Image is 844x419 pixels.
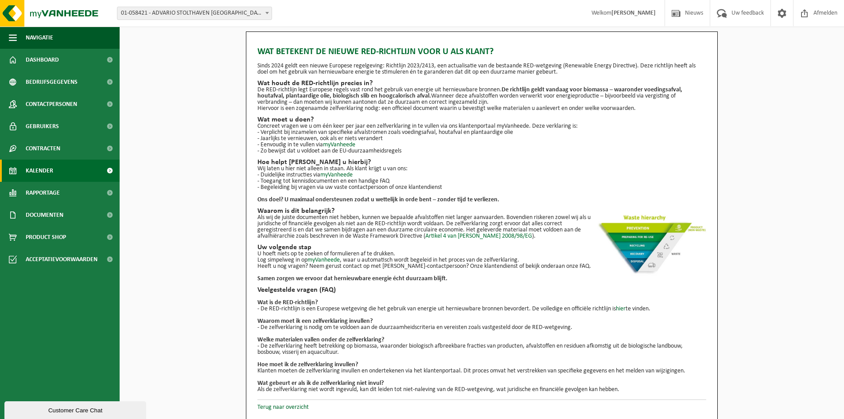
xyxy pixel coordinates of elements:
strong: [PERSON_NAME] [611,10,656,16]
span: Navigatie [26,27,53,49]
p: - Toegang tot kennisdocumenten en een handige FAQ [257,178,706,184]
h2: Hoe helpt [PERSON_NAME] u hierbij? [257,159,706,166]
span: Wat betekent de nieuwe RED-richtlijn voor u als klant? [257,45,494,59]
p: - Duidelijke instructies via [257,172,706,178]
span: 01-058421 - ADVARIO STOLTHAVEN ANTWERPEN NV - ANTWERPEN [117,7,272,20]
span: Rapportage [26,182,60,204]
a: myVanheede [320,172,353,178]
p: U hoeft niets op te zoeken of formulieren af te drukken. Log simpelweg in op , waar u automatisch... [257,251,706,263]
p: - Eenvoudig in te vullen via [257,142,706,148]
b: Wat is de RED-richtlijn? [257,299,318,306]
p: Sinds 2024 geldt een nieuwe Europese regelgeving: Richtlijn 2023/2413, een actualisatie van de be... [257,63,706,75]
p: - Begeleiding bij vragen via uw vaste contactpersoon of onze klantendienst [257,184,706,191]
p: Concreet vragen we u om één keer per jaar een zelfverklaring in te vullen via ons klantenportaal ... [257,123,706,129]
h2: Wat moet u doen? [257,116,706,123]
h2: Waarom is dit belangrijk? [257,208,706,215]
strong: Ons doel? U maximaal ondersteunen zodat u wettelijk in orde bent – zonder tijd te verliezen. [257,196,499,203]
span: Gebruikers [26,115,59,137]
span: Acceptatievoorwaarden [26,248,97,270]
span: Dashboard [26,49,59,71]
span: Bedrijfsgegevens [26,71,78,93]
b: Samen zorgen we ervoor dat hernieuwbare energie écht duurzaam blijft. [257,275,447,282]
a: myVanheede [323,141,355,148]
a: Artikel 4 van [PERSON_NAME] 2008/98/EG [425,233,532,239]
p: - De zelfverklaring heeft betrekking op biomassa, waaronder biologisch afbreekbare fracties van p... [257,343,706,356]
span: 01-058421 - ADVARIO STOLTHAVEN ANTWERPEN NV - ANTWERPEN [117,7,272,20]
a: myVanheede [307,257,340,263]
p: De RED-richtlijn legt Europese regels vast rond het gebruik van energie uit hernieuwbare bronnen.... [257,87,706,106]
a: Terug naar overzicht [257,404,309,411]
span: Contactpersonen [26,93,77,115]
h2: Uw volgende stap [257,244,706,251]
iframe: chat widget [4,399,148,419]
p: - Verplicht bij inzamelen van specifieke afvalstromen zoals voedingsafval, houtafval en plantaard... [257,129,706,136]
b: Waarom moet ik een zelfverklaring invullen? [257,318,373,325]
p: Als wij de juiste documenten niet hebben, kunnen we bepaalde afvalstoffen niet langer aanvaarden.... [257,215,706,239]
h2: Veelgestelde vragen (FAQ) [257,286,706,294]
span: Contracten [26,137,60,160]
p: Als de zelfverklaring niet wordt ingevuld, kan dit leiden tot niet-naleving van de RED-wetgeving,... [257,387,706,393]
p: Hiervoor is een zogenaamde zelfverklaring nodig: een officieel document waarin u bevestigt welke ... [257,106,706,112]
p: - De RED-richtlijn is een Europese wetgeving die het gebruik van energie uit hernieuwbare bronnen... [257,306,706,312]
strong: De richtlijn geldt vandaag voor biomassa – waaronder voedingsafval, houtafval, plantaardige olie,... [257,86,682,99]
a: hier [616,305,626,312]
span: Product Shop [26,226,66,248]
p: - De zelfverklaring is nodig om te voldoen aan de duurzaamheidscriteria en vereisten zoals vastge... [257,325,706,331]
h2: Wat houdt de RED-richtlijn precies in? [257,80,706,87]
b: Hoe moet ik de zelfverklaring invullen? [257,361,358,368]
span: Documenten [26,204,63,226]
p: Klanten moeten de zelfverklaring invullen en ondertekenen via het klantenportaal. Dit proces omva... [257,368,706,374]
b: Wat gebeurt er als ik de zelfverklaring niet invul? [257,380,384,387]
b: Welke materialen vallen onder de zelfverklaring? [257,337,384,343]
p: - Jaarlijks te vernieuwen, ook als er niets verandert [257,136,706,142]
p: Heeft u nog vragen? Neem gerust contact op met [PERSON_NAME]-contactpersoon? Onze klantendienst o... [257,263,706,270]
p: Wij laten u hier niet alleen in staan. Als klant krijgt u van ons: [257,166,706,172]
span: Kalender [26,160,53,182]
p: - Zo bewijst dat u voldoet aan de EU-duurzaamheidsregels [257,148,706,154]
